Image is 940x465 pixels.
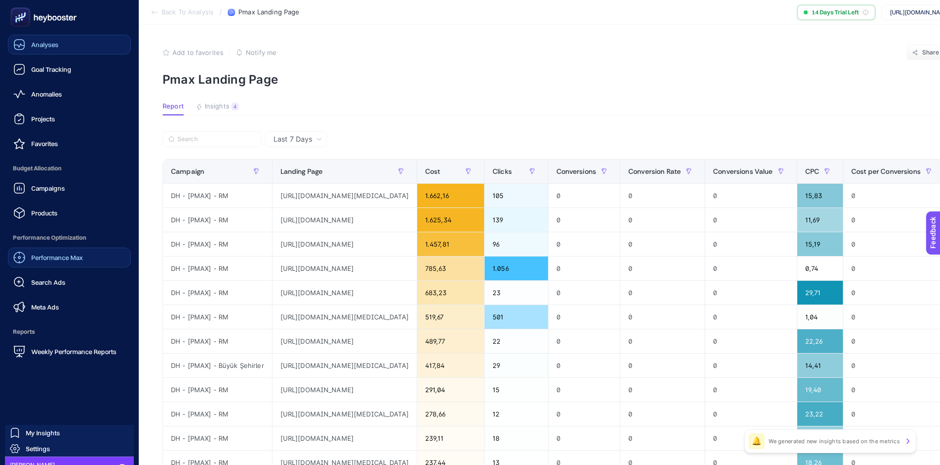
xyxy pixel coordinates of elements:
[273,426,417,450] div: [URL][DOMAIN_NAME]
[8,178,131,198] a: Campaigns
[485,378,548,402] div: 15
[417,305,484,329] div: 519,67
[31,348,116,356] span: Weekly Performance Reports
[8,35,131,54] a: Analyses
[705,257,796,280] div: 0
[273,281,417,305] div: [URL][DOMAIN_NAME]
[485,354,548,377] div: 29
[769,437,900,445] p: We generated new insights based on the metrics
[549,184,620,207] div: 0
[163,305,272,329] div: DH - [PMAX] - RM
[749,433,765,449] div: 🔔
[273,354,417,377] div: [URL][DOMAIN_NAME][MEDICAL_DATA]
[549,208,620,232] div: 0
[163,402,272,426] div: DH - [PMAX] - RM
[620,305,705,329] div: 0
[31,254,83,261] span: Performance Max
[273,378,417,402] div: [URL][DOMAIN_NAME]
[705,378,796,402] div: 0
[163,208,272,232] div: DH - [PMAX] - RM
[31,209,57,217] span: Products
[485,426,548,450] div: 18
[8,342,131,362] a: Weekly Performance Reports
[705,184,796,207] div: 0
[797,184,843,207] div: 15,83
[162,8,214,16] span: Back To Analysis
[705,208,796,232] div: 0
[417,426,484,450] div: 239,11
[246,49,276,56] span: Notify me
[163,378,272,402] div: DH - [PMAX] - RM
[485,208,548,232] div: 139
[556,167,597,175] span: Conversions
[31,65,71,73] span: Goal Tracking
[273,208,417,232] div: [URL][DOMAIN_NAME]
[8,322,131,342] span: Reports
[812,8,859,16] span: 14 Days Trial Left
[31,184,65,192] span: Campaigns
[620,208,705,232] div: 0
[549,232,620,256] div: 0
[26,429,60,437] span: My Insights
[273,402,417,426] div: [URL][DOMAIN_NAME][MEDICAL_DATA]
[705,402,796,426] div: 0
[273,232,417,256] div: [URL][DOMAIN_NAME]
[485,329,548,353] div: 22
[417,184,484,207] div: 1.662,16
[273,257,417,280] div: [URL][DOMAIN_NAME]
[31,140,58,148] span: Favorites
[922,49,940,56] span: Share
[8,248,131,267] a: Performance Max
[485,305,548,329] div: 501
[797,232,843,256] div: 15,19
[797,281,843,305] div: 29,71
[549,378,620,402] div: 0
[705,281,796,305] div: 0
[8,109,131,129] a: Projects
[620,281,705,305] div: 0
[220,8,222,16] span: /
[163,103,184,110] span: Report
[417,208,484,232] div: 1.625,34
[274,134,312,144] span: Last 7 Days
[163,257,272,280] div: DH - [PMAX] - RM
[705,426,796,450] div: 0
[485,402,548,426] div: 12
[797,378,843,402] div: 19,40
[238,8,299,16] span: Pmax Landing Page
[425,167,441,175] span: Cost
[797,354,843,377] div: 14,41
[171,167,204,175] span: Campaign
[5,441,134,457] a: Settings
[705,305,796,329] div: 0
[485,257,548,280] div: 1.056
[163,426,272,450] div: DH - [PMAX] - RM
[31,115,55,123] span: Projects
[273,184,417,207] div: [URL][DOMAIN_NAME][MEDICAL_DATA]
[620,354,705,377] div: 0
[493,167,512,175] span: Clicks
[620,426,705,450] div: 0
[620,378,705,402] div: 0
[620,232,705,256] div: 0
[417,257,484,280] div: 785,63
[417,281,484,305] div: 683,23
[205,103,229,110] span: Insights
[163,281,272,305] div: DH - [PMAX] - RM
[31,90,62,98] span: Anomalies
[8,228,131,248] span: Performance Optimization
[549,329,620,353] div: 0
[163,49,223,56] button: Add to favorites
[713,167,773,175] span: Conversions Value
[549,426,620,450] div: 0
[620,184,705,207] div: 0
[273,329,417,353] div: [URL][DOMAIN_NAME]
[805,167,819,175] span: CPC
[620,402,705,426] div: 0
[163,232,272,256] div: DH - [PMAX] - RM
[417,232,484,256] div: 1.457,81
[26,445,50,453] span: Settings
[163,354,272,377] div: DH - [PMAX] - Büyük Şehirler
[549,257,620,280] div: 0
[620,329,705,353] div: 0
